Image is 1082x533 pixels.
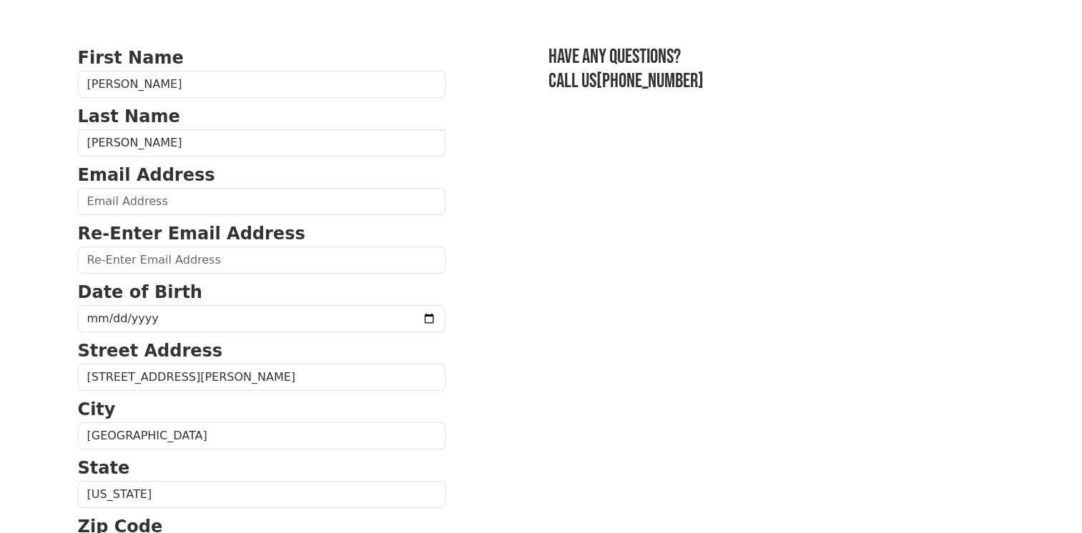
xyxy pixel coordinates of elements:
strong: City [78,399,116,419]
strong: Email Address [78,165,215,185]
input: First Name [78,71,446,98]
strong: Re-Enter Email Address [78,224,305,244]
input: City [78,422,446,449]
input: Last Name [78,129,446,156]
strong: Last Name [78,106,180,126]
a: [PHONE_NUMBER] [596,69,704,93]
input: Street Address [78,364,446,391]
h3: Have any questions? [549,45,1005,69]
input: Email Address [78,188,446,215]
input: Re-Enter Email Address [78,246,446,274]
strong: Date of Birth [78,282,202,302]
h3: Call us [549,69,1005,94]
strong: Street Address [78,341,223,361]
strong: State [78,458,130,478]
strong: First Name [78,48,184,68]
